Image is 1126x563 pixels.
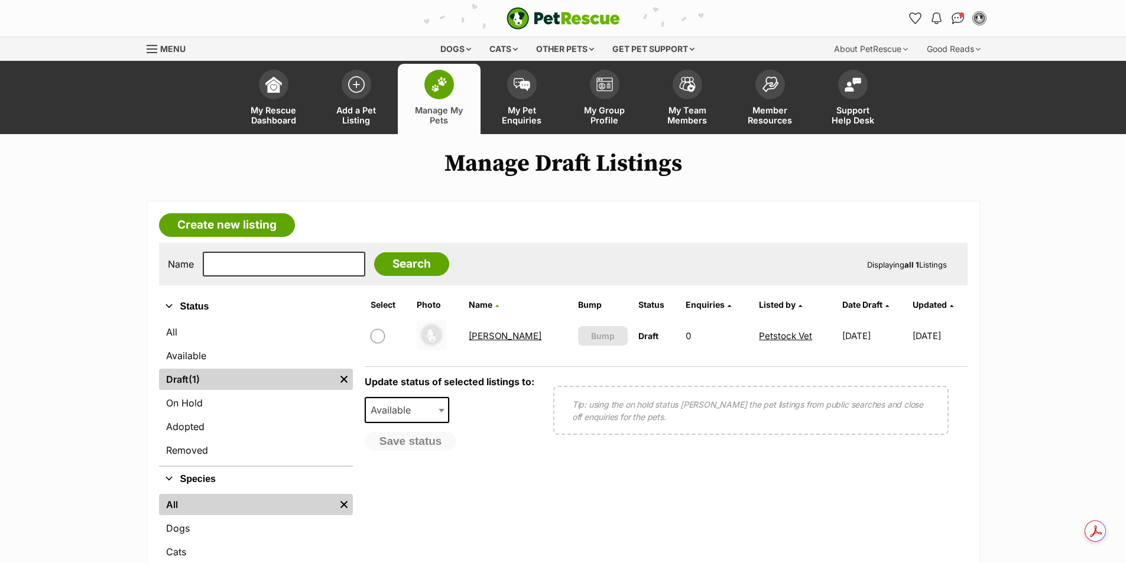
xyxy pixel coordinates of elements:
a: Name [469,300,499,310]
img: help-desk-icon-fdf02630f3aa405de69fd3d07c3f3aa587a6932b1a1747fa1d2bba05be0121f9.svg [845,77,861,92]
th: Status [634,295,680,314]
a: Enquiries [686,300,731,310]
a: Remove filter [335,494,353,515]
span: Manage My Pets [413,105,466,125]
div: Status [159,319,353,466]
a: Manage My Pets [398,64,481,134]
a: Dogs [159,518,353,539]
a: Support Help Desk [812,64,894,134]
ul: Account quick links [906,9,989,28]
input: Search [374,252,449,276]
a: Add a Pet Listing [315,64,398,134]
td: 0 [681,315,753,356]
a: Draft [159,369,335,390]
div: Dogs [432,37,479,61]
span: Name [469,300,492,310]
button: My account [970,9,989,28]
a: All [159,494,335,515]
a: Favourites [906,9,925,28]
span: translation missing: en.admin.listings.index.attributes.enquiries [686,300,725,310]
img: add-pet-listing-icon-0afa8454b4691262ce3f59096e99ab1cd57d4a30225e0717b998d2c9b9846f56.svg [348,76,365,93]
a: Available [159,345,353,366]
a: PetRescue [507,7,620,30]
img: manage-my-pets-icon-02211641906a0b7f246fdf0571729dbe1e7629f14944591b6c1af311fb30b64b.svg [431,77,447,92]
span: (1) [189,372,200,386]
span: My Team Members [661,105,714,125]
span: Available [366,402,423,418]
span: My Pet Enquiries [495,105,549,125]
label: Update status of selected listings to: [365,376,534,388]
img: member-resources-icon-8e73f808a243e03378d46382f2149f9095a855e16c252ad45f914b54edf8863c.svg [762,76,778,92]
button: Status [159,299,353,314]
a: Create new listing [159,213,295,237]
button: Save status [365,432,457,451]
a: My Rescue Dashboard [232,64,315,134]
th: Photo [412,295,463,314]
button: Species [159,471,353,487]
img: pet-enquiries-icon-7e3ad2cf08bfb03b45e93fb7055b45f3efa6380592205ae92323e6603595dc1f.svg [514,78,530,91]
a: Updated [913,300,953,310]
span: Add a Pet Listing [330,105,383,125]
img: chat-41dd97257d64d25036548639549fe6c8038ab92f7586957e7f3b1b290dea8141.svg [952,12,964,24]
span: Displaying Listings [867,260,947,269]
div: Good Reads [919,37,989,61]
a: Member Resources [729,64,812,134]
a: My Pet Enquiries [481,64,563,134]
a: Adopted [159,416,353,437]
a: Remove filter [335,369,353,390]
a: My Team Members [646,64,729,134]
td: [DATE] [838,315,911,356]
div: Cats [481,37,526,61]
span: translation missing: en.admin.listings.index.attributes.date_draft [842,300,882,310]
a: My Group Profile [563,64,646,134]
span: My Group Profile [578,105,631,125]
th: Bump [573,295,632,314]
span: Draft [638,331,658,341]
button: Notifications [927,9,946,28]
div: Other pets [528,37,602,61]
a: Listed by [759,300,802,310]
a: Menu [147,37,194,58]
a: On Hold [159,392,353,414]
span: Updated [913,300,947,310]
a: Conversations [949,9,968,28]
img: notifications-46538b983faf8c2785f20acdc204bb7945ddae34d4c08c2a6579f10ce5e182be.svg [932,12,941,24]
img: Malfoy [417,320,446,350]
img: team-members-icon-5396bd8760b3fe7c0b43da4ab00e1e3bb1a5d9ba89233759b79545d2d3fc5d0d.svg [679,77,696,92]
label: Name [168,259,194,269]
img: group-profile-icon-3fa3cf56718a62981997c0bc7e787c4b2cf8bcc04b72c1350f741eb67cf2f40e.svg [596,77,613,92]
div: Get pet support [604,37,703,61]
strong: all 1 [904,260,919,269]
button: Bump [578,326,628,346]
span: Available [365,397,450,423]
span: Member Resources [744,105,797,125]
span: Listed by [759,300,796,310]
td: [DATE] [913,315,966,356]
th: Select [366,295,411,314]
div: About PetRescue [826,37,916,61]
span: Menu [160,44,186,54]
a: [PERSON_NAME] [469,330,541,341]
img: Petstock Vet profile pic [974,12,985,24]
span: Bump [591,330,615,342]
p: Tip: using the on hold status [PERSON_NAME] the pet listings from public searches and close off e... [572,398,930,423]
a: Petstock Vet [759,330,812,341]
img: dashboard-icon-eb2f2d2d3e046f16d808141f083e7271f6b2e854fb5c12c21221c1fb7104beca.svg [265,76,282,93]
a: Date Draft [842,300,889,310]
img: logo-e224e6f780fb5917bec1dbf3a21bbac754714ae5b6737aabdf751b685950b380.svg [507,7,620,30]
a: All [159,321,353,343]
span: My Rescue Dashboard [247,105,300,125]
a: Removed [159,440,353,461]
span: Support Help Desk [826,105,880,125]
a: Cats [159,541,353,562]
